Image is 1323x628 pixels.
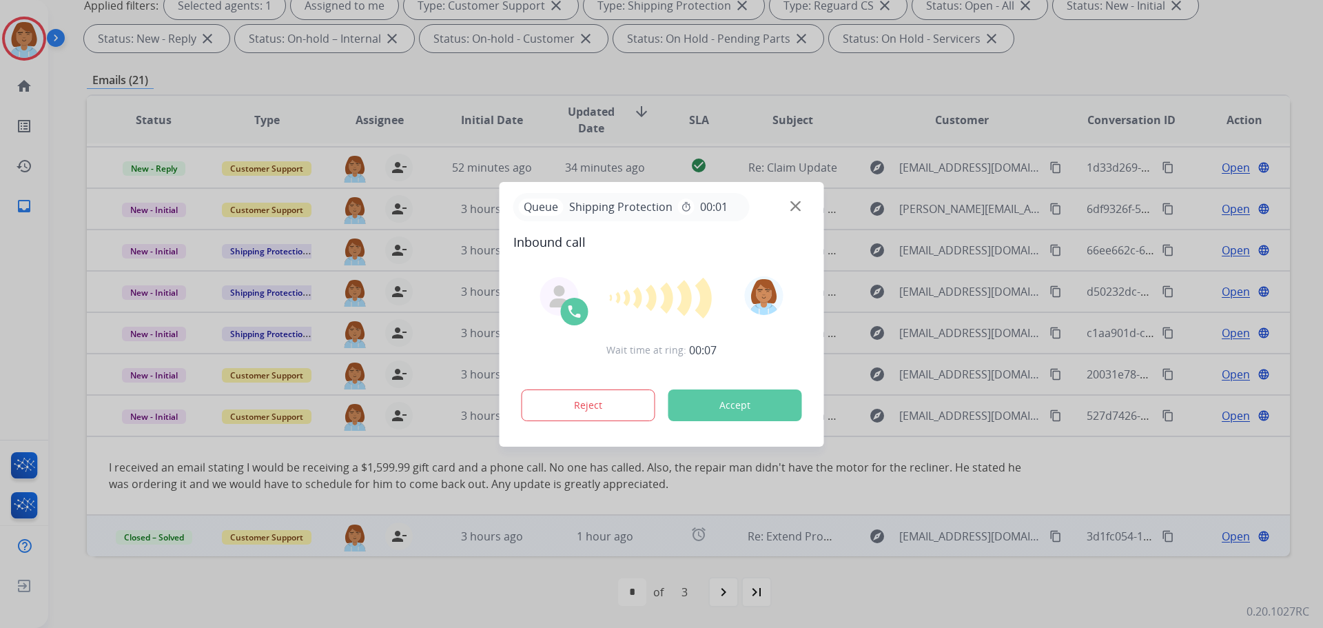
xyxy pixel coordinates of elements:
span: Wait time at ring: [606,343,686,357]
img: call-icon [566,303,583,320]
span: Shipping Protection [564,199,678,215]
span: 00:07 [689,342,717,358]
span: 00:01 [700,199,728,215]
mat-icon: timer [681,201,692,212]
img: avatar [744,276,783,315]
img: agent-avatar [548,285,571,307]
img: close-button [790,201,801,211]
button: Reject [522,389,655,421]
p: Queue [519,199,564,216]
span: Inbound call [513,232,810,252]
p: 0.20.1027RC [1247,603,1309,620]
button: Accept [668,389,802,421]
